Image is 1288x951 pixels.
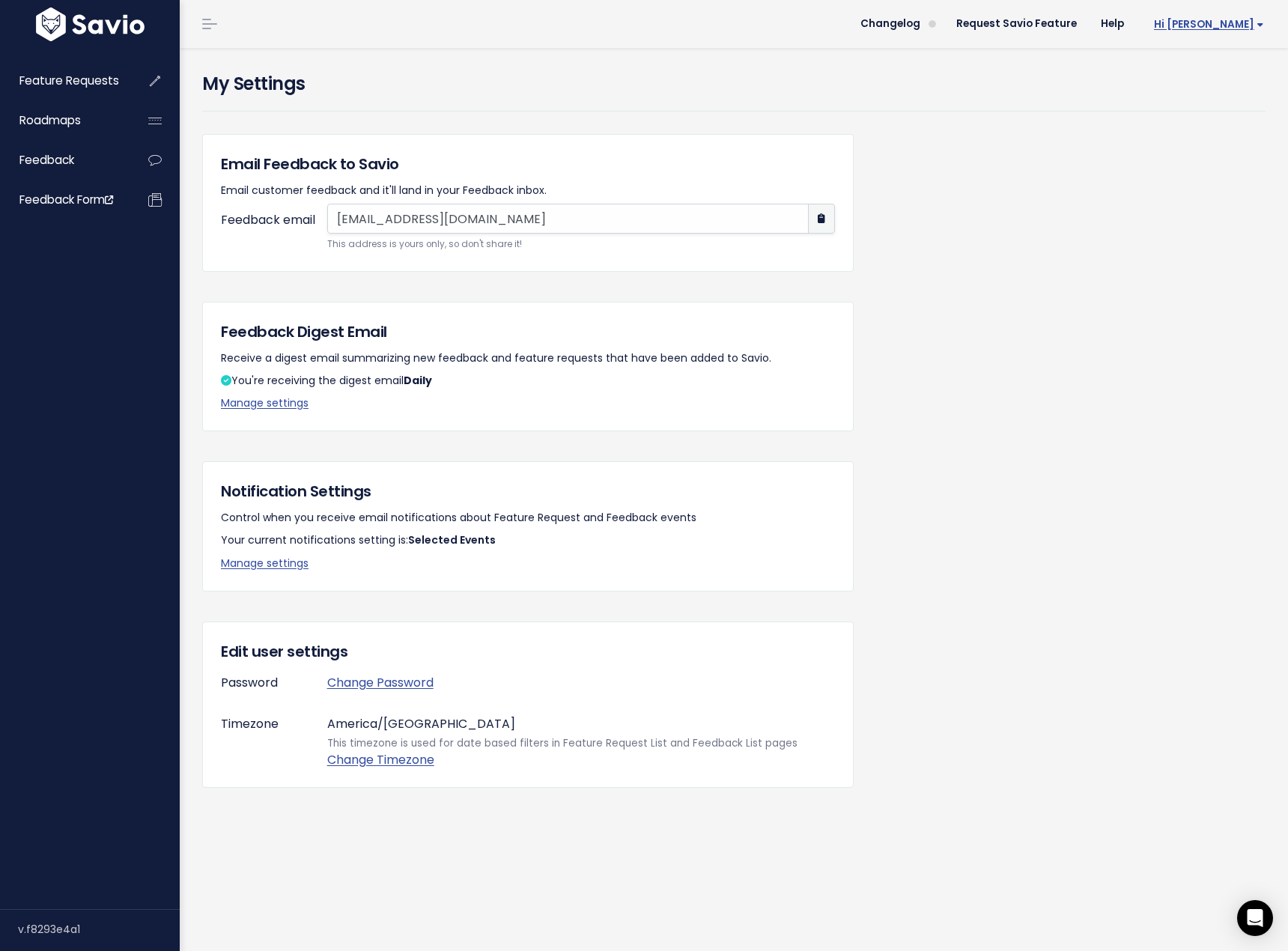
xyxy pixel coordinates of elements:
[19,192,113,207] span: Feedback form
[4,143,124,177] a: Feedback
[221,556,309,571] a: Manage settings
[4,103,124,138] a: Roadmaps
[19,73,119,88] span: Feature Requests
[327,751,434,768] a: Change Timezone
[18,910,180,949] div: v.f8293e4a1
[327,674,434,691] a: Change Password
[4,183,124,217] a: Feedback form
[210,710,316,769] label: Timezone
[4,64,124,98] a: Feature Requests
[221,640,835,663] h5: Edit user settings
[221,181,835,200] p: Email customer feedback and it'll land in your Feedback inbox.
[221,371,835,390] p: You're receiving the digest email
[221,508,835,527] p: Control when you receive email notifications about Feature Request and Feedback events
[327,736,835,751] small: This timezone is used for date based filters in Feature Request List and Feedback List pages
[860,19,920,29] span: Changelog
[327,237,835,252] small: This address is yours only, so don't share it!
[327,715,515,732] span: America/[GEOGRAPHIC_DATA]
[221,153,835,175] h5: Email Feedback to Savio
[944,13,1089,35] a: Request Savio Feature
[221,210,327,243] label: Feedback email
[1089,13,1136,35] a: Help
[221,320,835,343] h5: Feedback Digest Email
[1136,13,1276,36] a: Hi [PERSON_NAME]
[32,7,148,41] img: logo-white.9d6f32f41409.svg
[19,112,81,128] span: Roadmaps
[1237,900,1273,936] div: Open Intercom Messenger
[202,70,1266,97] h4: My Settings
[1154,19,1264,30] span: Hi [PERSON_NAME]
[404,373,432,388] strong: Daily
[221,531,835,550] p: Your current notifications setting is:
[221,395,309,410] a: Manage settings
[210,669,316,692] label: Password
[221,349,835,368] p: Receive a digest email summarizing new feedback and feature requests that have been added to Savio.
[408,532,496,547] span: Selected Events
[221,480,835,502] h5: Notification Settings
[19,152,74,168] span: Feedback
